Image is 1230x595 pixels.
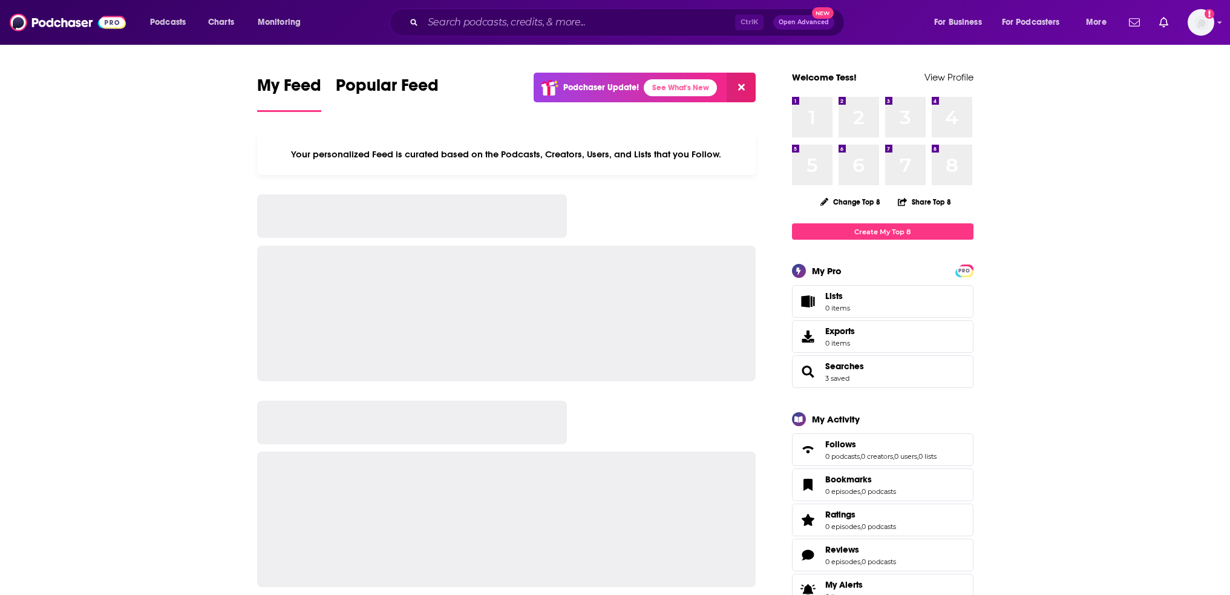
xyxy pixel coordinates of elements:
span: Podcasts [150,14,186,31]
button: open menu [142,13,201,32]
span: Reviews [792,539,973,571]
div: My Pro [812,265,842,277]
span: Bookmarks [825,474,872,485]
a: My Feed [257,75,321,112]
span: , [860,452,861,461]
a: 0 podcasts [862,487,896,496]
span: More [1086,14,1107,31]
span: 0 items [825,339,855,347]
span: New [812,7,834,19]
img: Podchaser - Follow, Share and Rate Podcasts [10,11,126,34]
a: Follows [796,441,820,458]
span: , [893,452,894,461]
a: Bookmarks [825,474,896,485]
span: Follows [792,433,973,466]
span: My Alerts [825,579,863,590]
a: Show notifications dropdown [1124,12,1145,33]
a: Popular Feed [336,75,439,112]
button: open menu [926,13,997,32]
button: Share Top 8 [897,190,952,214]
button: open menu [1078,13,1122,32]
span: Follows [825,439,856,450]
span: For Podcasters [1002,14,1060,31]
span: Reviews [825,544,859,555]
span: For Business [934,14,982,31]
div: Your personalized Feed is curated based on the Podcasts, Creators, Users, and Lists that you Follow. [257,134,756,175]
a: 0 users [894,452,917,461]
span: 0 items [825,304,850,312]
a: 0 lists [918,452,937,461]
span: , [860,557,862,566]
button: Change Top 8 [813,194,888,209]
span: Charts [208,14,234,31]
span: Lists [825,291,850,301]
a: View Profile [924,71,973,83]
a: 0 podcasts [862,557,896,566]
a: Lists [792,285,973,318]
a: Reviews [825,544,896,555]
a: Reviews [796,547,820,564]
a: 0 episodes [825,522,860,531]
a: Show notifications dropdown [1154,12,1173,33]
span: Exports [796,328,820,345]
span: Lists [796,293,820,310]
span: Exports [825,326,855,337]
div: Search podcasts, credits, & more... [401,8,856,36]
span: , [860,522,862,531]
p: Podchaser Update! [563,82,639,93]
a: Charts [200,13,241,32]
button: Open AdvancedNew [773,15,834,30]
span: Popular Feed [336,75,439,103]
span: Ratings [792,504,973,536]
a: PRO [957,266,972,275]
span: Lists [825,291,843,301]
img: User Profile [1188,9,1214,36]
a: Searches [796,363,820,380]
a: Bookmarks [796,476,820,493]
button: Show profile menu [1188,9,1214,36]
span: , [860,487,862,496]
div: My Activity [812,413,860,425]
a: Ratings [796,511,820,528]
a: 0 episodes [825,557,860,566]
span: Open Advanced [779,19,829,25]
input: Search podcasts, credits, & more... [423,13,735,32]
svg: Add a profile image [1205,9,1214,19]
a: Welcome Tess! [792,71,857,83]
span: My Feed [257,75,321,103]
a: Exports [792,320,973,353]
span: Ratings [825,509,855,520]
a: Searches [825,361,864,372]
a: 0 creators [861,452,893,461]
a: 0 podcasts [862,522,896,531]
a: See What's New [644,79,717,96]
span: , [917,452,918,461]
a: 3 saved [825,374,849,383]
button: open menu [994,13,1078,32]
span: Ctrl K [735,15,764,30]
a: Create My Top 8 [792,223,973,240]
span: Monitoring [258,14,301,31]
a: 0 podcasts [825,452,860,461]
a: Follows [825,439,937,450]
span: Searches [792,355,973,388]
a: Ratings [825,509,896,520]
a: 0 episodes [825,487,860,496]
button: open menu [249,13,316,32]
span: Bookmarks [792,468,973,501]
span: Logged in as tessvanden [1188,9,1214,36]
